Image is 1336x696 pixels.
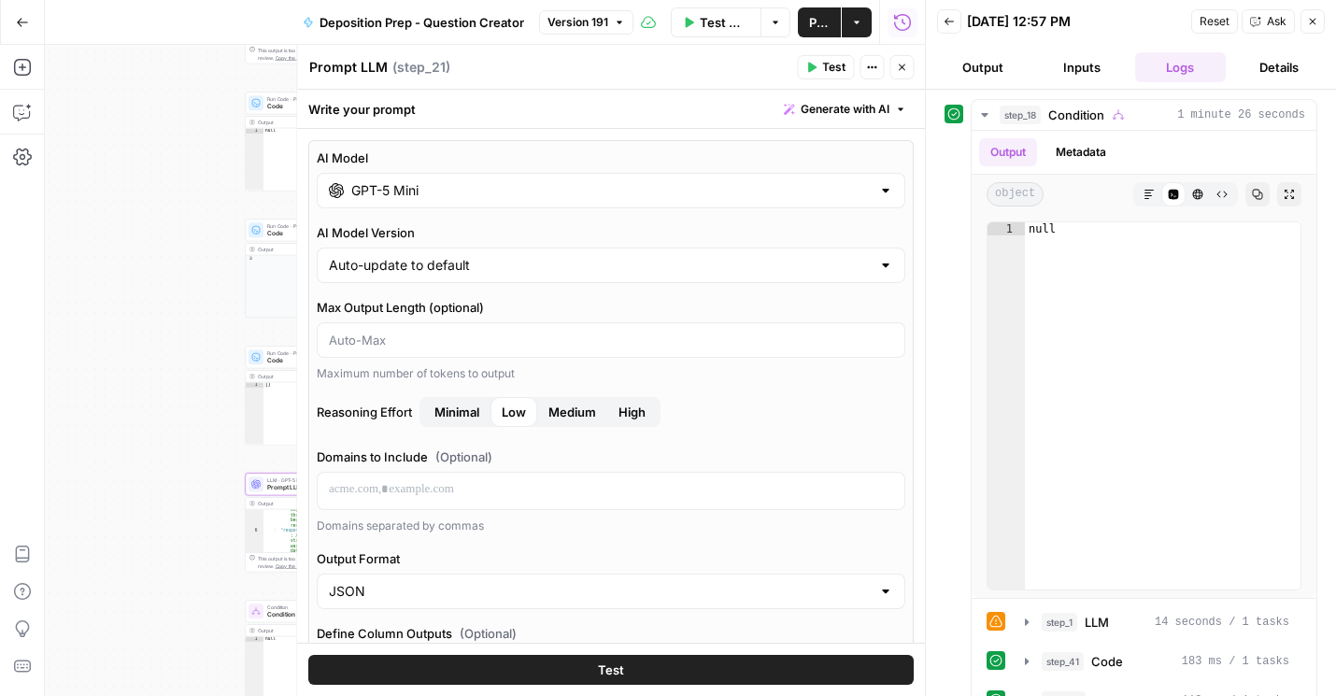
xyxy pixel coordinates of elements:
[258,373,376,380] div: Output
[317,397,905,427] label: Reasoning Effort
[1042,613,1077,632] span: step_1
[258,627,376,634] div: Output
[246,473,391,572] div: LLM · GPT-5 MiniPrompt LLMStep 21Output engineers reported to you directly on that project, and o...
[798,7,841,37] button: Publish
[317,298,905,317] label: Max Output Length (optional)
[267,222,362,230] span: Run Code · Python
[502,403,526,421] span: Low
[434,403,479,421] span: Minimal
[700,13,749,32] span: Test Workflow
[1267,13,1286,30] span: Ask
[548,403,596,421] span: Medium
[539,10,633,35] button: Version 191
[671,7,760,37] button: Test Workflow
[329,331,893,349] input: Auto-Max
[267,610,362,619] span: Condition
[246,636,263,642] div: 1
[320,13,524,32] span: Deposition Prep - Question Creator
[246,92,391,191] div: Run Code · PythonCodeStep 41Outputnull
[1155,614,1289,631] span: 14 seconds / 1 tasks
[267,349,362,357] span: Run Code · Python
[1000,106,1041,124] span: step_18
[1014,646,1300,676] button: 183 ms / 1 tasks
[1014,607,1300,637] button: 14 seconds / 1 tasks
[1242,9,1295,34] button: Ask
[987,182,1044,206] span: object
[246,219,391,318] div: Run Code · PythonCodeStep 20Output3
[246,255,390,262] div: 3
[460,624,517,643] span: (Optional)
[267,476,362,484] span: LLM · GPT-5 Mini
[776,97,914,121] button: Generate with AI
[1177,107,1305,123] span: 1 minute 26 seconds
[267,102,362,111] span: Code
[258,47,386,62] div: This output is too large & has been abbreviated for review. to view the full content.
[1085,613,1109,632] span: LLM
[351,181,871,200] input: Select a model
[291,7,535,37] button: Deposition Prep - Question Creator
[276,563,311,569] span: Copy the output
[797,55,854,79] button: Test
[329,582,871,601] input: JSON
[1182,653,1289,670] span: 183 ms / 1 tasks
[258,246,376,253] div: Output
[317,447,905,466] label: Domains to Include
[809,13,830,32] span: Publish
[267,483,362,492] span: Prompt LLM
[308,655,914,685] button: Test
[258,500,376,507] div: Output
[297,90,925,128] div: Write your prompt
[267,604,362,611] span: Condition
[317,223,905,242] label: AI Model Version
[258,119,376,126] div: Output
[317,549,905,568] label: Output Format
[598,660,624,679] span: Test
[988,222,1025,235] div: 1
[329,256,871,275] input: Auto-update to default
[1233,52,1325,82] button: Details
[537,397,607,427] button: Reasoning EffortMinimalLowHigh
[547,14,608,31] span: Version 191
[937,52,1029,82] button: Output
[392,58,450,77] span: ( step_21 )
[435,447,492,466] span: (Optional)
[1042,652,1084,671] span: step_41
[267,229,362,238] span: Code
[317,149,905,167] label: AI Model
[801,101,889,118] span: Generate with AI
[317,365,905,382] div: Maximum number of tokens to output
[258,555,386,570] div: This output is too large & has been abbreviated for review. to view the full content.
[972,100,1316,130] button: 1 minute 26 seconds
[246,128,263,134] div: 1
[979,138,1037,166] button: Output
[276,55,311,61] span: Copy the output
[246,382,263,388] div: 1
[1200,13,1229,30] span: Reset
[317,624,905,643] label: Define Column Outputs
[1045,138,1117,166] button: Metadata
[246,346,391,445] div: Run Code · PythonCodeStep 54Output[]
[1048,106,1104,124] span: Condition
[822,59,846,76] span: Test
[1135,52,1227,82] button: Logs
[618,403,646,421] span: High
[1191,9,1238,34] button: Reset
[317,518,905,534] div: Domains separated by commas
[607,397,657,427] button: Reasoning EffortMinimalLowMedium
[1091,652,1123,671] span: Code
[267,356,362,365] span: Code
[1036,52,1128,82] button: Inputs
[309,58,388,77] textarea: Prompt LLM
[423,397,490,427] button: Reasoning EffortLowMediumHigh
[267,95,362,103] span: Run Code · Python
